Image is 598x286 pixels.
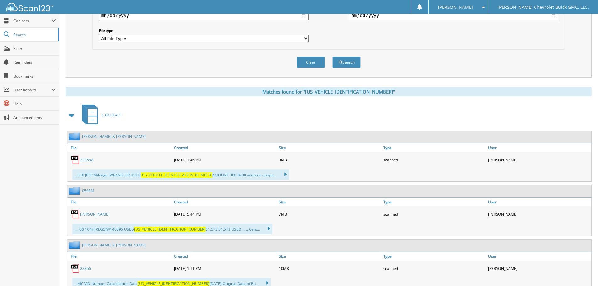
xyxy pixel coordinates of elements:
[69,187,82,195] img: folder2.png
[67,252,172,261] a: File
[13,73,56,79] span: Bookmarks
[13,101,56,106] span: Help
[69,241,82,249] img: folder2.png
[67,143,172,152] a: File
[82,134,146,139] a: [PERSON_NAME] & [PERSON_NAME]
[99,10,309,20] input: start
[277,198,382,206] a: Size
[487,252,591,261] a: User
[72,169,289,180] div: ...018 JEEP Mileage: WRANGLER USED AMOUNT 30834.00 yeurene cpnyie...
[82,242,146,248] a: [PERSON_NAME] & [PERSON_NAME]
[382,262,487,275] div: scanned
[277,262,382,275] div: 10MB
[80,212,110,217] a: [PERSON_NAME]
[78,103,121,127] a: CAR DEALS
[13,87,51,93] span: User Reports
[438,5,473,9] span: [PERSON_NAME]
[82,188,94,193] a: 0598M
[172,208,277,220] div: [DATE] 5:44 PM
[382,198,487,206] a: Type
[13,115,56,120] span: Announcements
[382,208,487,220] div: scanned
[567,256,598,286] iframe: Chat Widget
[332,57,361,68] button: Search
[172,143,277,152] a: Created
[134,227,206,232] span: [US_VEHICLE_IDENTIFICATION_NUMBER]
[172,198,277,206] a: Created
[102,112,121,118] span: CAR DEALS
[71,209,80,219] img: PDF.png
[297,57,325,68] button: Clear
[66,87,592,96] div: Matches found for "[US_VEHICLE_IDENTIFICATION_NUMBER]"
[498,5,589,9] span: [PERSON_NAME] Chevrolet Buick GMC, LLC.
[13,46,56,51] span: Scan
[69,132,82,140] img: folder2.png
[141,172,212,178] span: [US_VEHICLE_IDENTIFICATION_NUMBER]
[349,10,558,20] input: end
[277,252,382,261] a: Size
[13,18,51,24] span: Cabinets
[382,252,487,261] a: Type
[277,143,382,152] a: Size
[487,143,591,152] a: User
[172,154,277,166] div: [DATE] 1:46 PM
[67,198,172,206] a: File
[71,155,80,165] img: PDF.png
[382,143,487,152] a: Type
[487,198,591,206] a: User
[72,224,272,234] div: ... .00 1C4H)XEG5]W140896 USED 51,573 51,573 USED ... ., Cent...
[6,3,53,11] img: scan123-logo-white.svg
[382,154,487,166] div: scanned
[487,262,591,275] div: [PERSON_NAME]
[99,28,309,33] label: File type
[487,154,591,166] div: [PERSON_NAME]
[487,208,591,220] div: [PERSON_NAME]
[80,157,94,163] a: 23356A
[71,264,80,273] img: PDF.png
[13,60,56,65] span: Reminders
[172,252,277,261] a: Created
[277,154,382,166] div: 9MB
[80,266,91,271] a: 23356
[277,208,382,220] div: 7MB
[13,32,55,37] span: Search
[172,262,277,275] div: [DATE] 1:11 PM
